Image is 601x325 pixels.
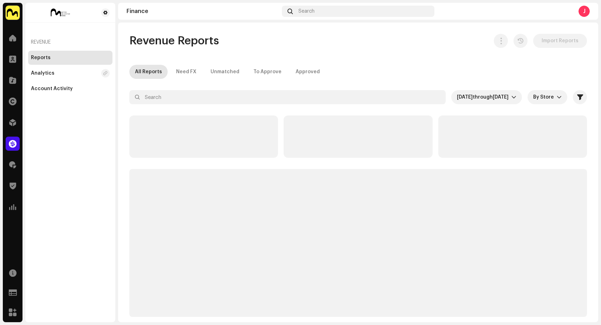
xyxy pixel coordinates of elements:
[557,90,562,104] div: dropdown trigger
[135,65,162,79] div: All Reports
[296,65,320,79] div: Approved
[28,34,112,51] re-a-nav-header: Revenue
[6,6,20,20] img: 1276ee5d-5357-4eee-b3c8-6fdbc920d8e6
[176,65,196,79] div: Need FX
[28,66,112,80] re-m-nav-item: Analytics
[579,6,590,17] div: J
[28,51,112,65] re-m-nav-item: Reports
[533,34,587,48] button: Import Reports
[31,8,90,17] img: 368c341f-7fd0-4703-93f4-7343ca3ef757
[533,90,557,104] span: By Store
[511,90,516,104] div: dropdown trigger
[129,34,219,48] span: Revenue Reports
[31,70,54,76] div: Analytics
[28,82,112,96] re-m-nav-item: Account Activity
[542,34,579,48] span: Import Reports
[493,95,509,100] span: [DATE]
[31,86,73,92] div: Account Activity
[129,90,446,104] input: Search
[457,95,473,100] span: [DATE]
[473,95,493,100] span: through
[298,8,315,14] span: Search
[31,55,51,61] div: Reports
[127,8,279,14] div: Finance
[457,90,511,104] span: Last 3 months
[253,65,282,79] div: To Approve
[211,65,239,79] div: Unmatched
